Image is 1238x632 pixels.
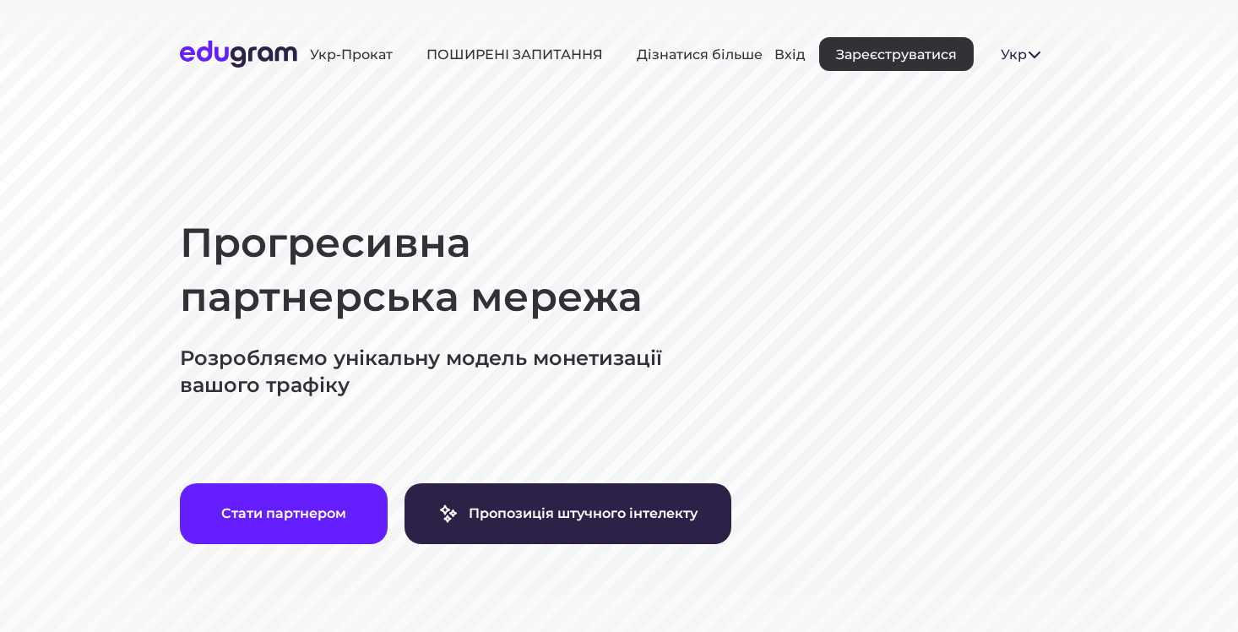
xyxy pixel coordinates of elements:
[180,345,1058,399] p: Розробляємо унікальну модель монетизації вашого трафіку
[469,504,698,524] font: Пропозиція штучного інтелекту
[426,46,603,63] a: ПОШИРЕНІ ЗАПИТАННЯ
[405,483,731,544] a: Пропозиція штучного інтелекту
[310,46,393,63] a: Укр-Прокат
[637,46,763,63] a: Дізнатися більше
[180,216,1058,324] h1: Прогресивна партнерська мережа
[180,483,388,544] button: Стати партнером
[180,41,297,68] img: Логотип Edugram
[819,37,974,71] button: Зареєструватися
[774,46,806,63] button: Вхід
[987,37,1058,71] button: укр
[1001,46,1018,63] span: укр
